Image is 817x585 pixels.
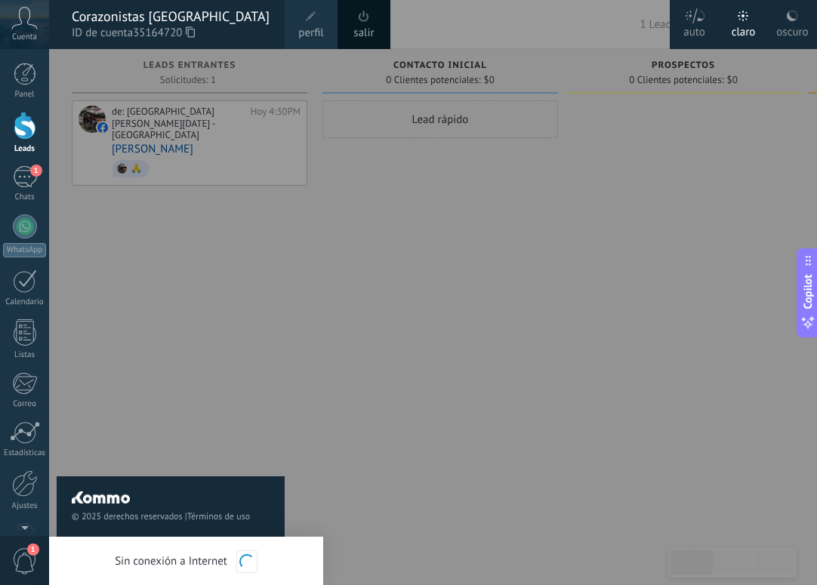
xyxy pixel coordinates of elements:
div: claro [732,10,756,49]
div: Sin conexión a Internet [115,550,257,573]
a: Términos de uso [187,511,250,522]
span: © 2025 derechos reservados | [72,511,270,522]
div: Correo [3,399,47,409]
div: auto [683,10,705,49]
span: 1 [30,165,42,177]
div: Chats [3,192,47,202]
div: Calendario [3,297,47,307]
div: Ajustes [3,501,47,511]
div: Corazonistas [GEOGRAPHIC_DATA] [72,8,270,25]
div: Listas [3,350,47,360]
div: Leads [3,144,47,154]
div: WhatsApp [3,243,46,257]
span: perfil [298,25,323,42]
span: 1 [27,543,39,556]
a: salir [353,25,374,42]
span: Cuenta [12,32,37,42]
div: oscuro [776,10,808,49]
span: Copilot [800,274,815,309]
div: Estadísticas [3,448,47,458]
span: ID de cuenta [72,25,270,42]
div: Panel [3,90,47,100]
span: 35164720 [133,25,195,42]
